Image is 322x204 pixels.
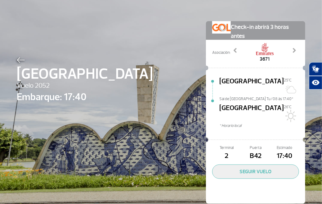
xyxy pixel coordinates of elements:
span: B42 [241,151,270,161]
img: Sol com muitas nuvens [284,83,296,95]
span: 25°C [284,78,292,83]
button: SEGUIR VUELO [212,165,299,179]
span: * Horario local [219,123,305,129]
span: Vuelo 2052 [17,81,153,91]
span: Embarque: 17:40 [17,90,153,104]
span: 26°C [284,104,292,109]
span: Estimado [270,145,299,151]
span: Check-in abrirá 3 horas antes [231,21,299,41]
span: Sai de [GEOGRAPHIC_DATA] Tu/08 às 17:40* [219,96,305,100]
span: [GEOGRAPHIC_DATA] [17,63,153,85]
span: 2 [212,151,241,161]
div: Plugin de acessibilidade da Hand Talk. [309,62,322,90]
span: [GEOGRAPHIC_DATA] [219,103,284,123]
span: Asociación: [212,50,230,56]
button: Abrir tradutor de língua de sinais. [309,62,322,76]
span: Puerta [241,145,270,151]
span: 3671 [256,55,274,63]
span: Terminal [212,145,241,151]
img: Sol [284,110,296,122]
span: 17:40 [270,151,299,161]
span: [GEOGRAPHIC_DATA] [219,76,284,96]
button: Abrir recursos assistivos. [309,76,322,90]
